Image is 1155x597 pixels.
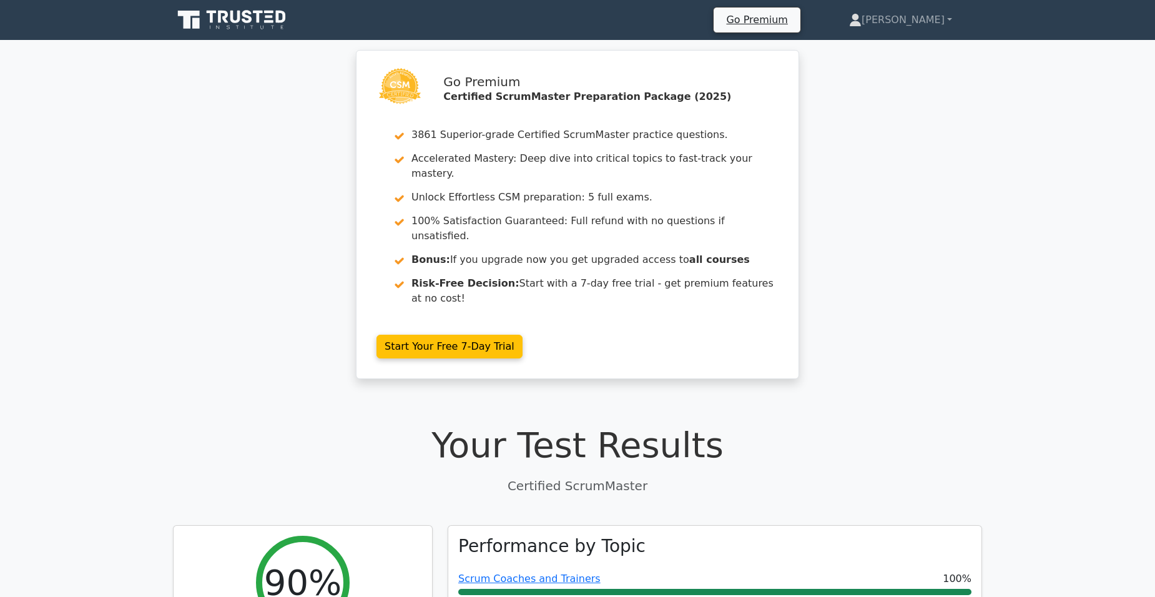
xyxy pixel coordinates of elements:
[943,571,971,586] span: 100%
[458,573,601,585] a: Scrum Coaches and Trainers
[819,7,982,32] a: [PERSON_NAME]
[458,536,646,557] h3: Performance by Topic
[719,11,795,28] a: Go Premium
[173,424,982,466] h1: Your Test Results
[376,335,523,358] a: Start Your Free 7-Day Trial
[173,476,982,495] p: Certified ScrumMaster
